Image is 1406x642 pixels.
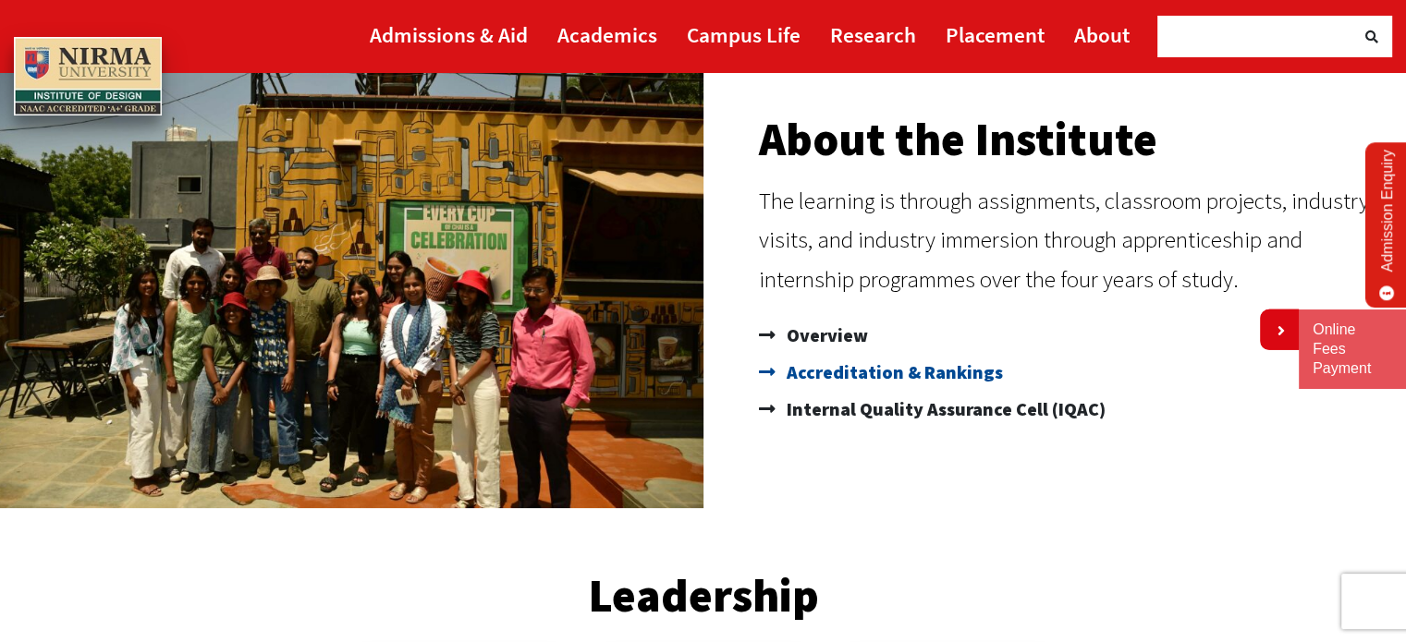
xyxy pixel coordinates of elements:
[782,354,1003,391] span: Accreditation & Rankings
[759,317,1388,354] a: Overview
[557,14,657,55] a: Academics
[1074,14,1130,55] a: About
[759,354,1388,391] a: Accreditation & Rankings
[370,14,528,55] a: Admissions & Aid
[1313,321,1392,378] a: Online Fees Payment
[759,116,1388,163] h2: About the Institute
[759,391,1388,428] a: Internal Quality Assurance Cell (IQAC)
[14,37,162,116] img: main_logo
[687,14,801,55] a: Campus Life
[782,317,868,354] span: Overview
[186,573,1221,619] h2: Leadership
[782,391,1106,428] span: Internal Quality Assurance Cell (IQAC)
[759,181,1388,299] div: The learning is through assignments, classroom projects, industry visits, and industry immersion ...
[830,14,916,55] a: Research
[946,14,1045,55] a: Placement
